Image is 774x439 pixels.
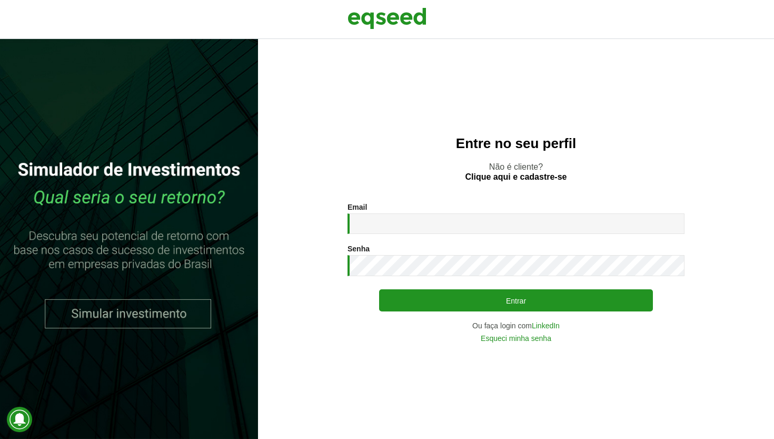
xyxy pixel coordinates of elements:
div: Ou faça login com [348,322,684,329]
a: LinkedIn [532,322,560,329]
a: Esqueci minha senha [481,335,551,342]
a: Clique aqui e cadastre-se [465,173,567,181]
label: Senha [348,245,370,252]
h2: Entre no seu perfil [279,136,753,151]
img: EqSeed Logo [348,5,426,32]
p: Não é cliente? [279,162,753,182]
button: Entrar [379,289,653,311]
label: Email [348,203,367,211]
